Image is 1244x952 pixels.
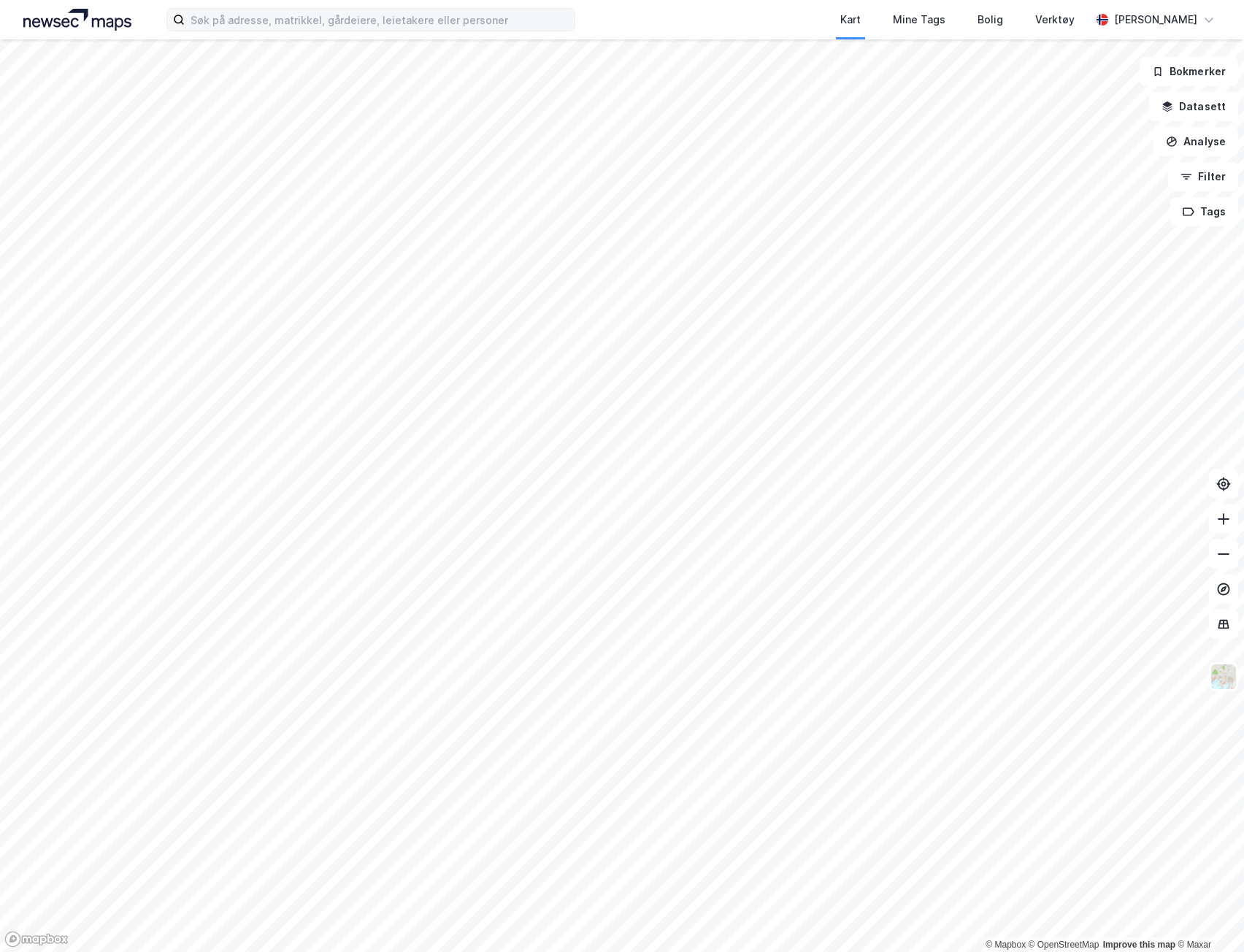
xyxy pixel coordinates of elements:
div: Kart [840,11,861,28]
div: Verktøy [1035,11,1075,28]
a: OpenStreetMap [1029,940,1099,950]
button: Datasett [1149,92,1238,121]
div: Kontrollprogram for chat [1171,882,1244,952]
input: Søk på adresse, matrikkel, gårdeiere, leietakere eller personer [185,9,575,31]
button: Bokmerker [1140,57,1238,86]
div: Bolig [978,11,1003,28]
a: Improve this map [1103,940,1175,950]
img: Z [1210,663,1237,691]
a: Mapbox [986,940,1026,950]
a: Mapbox homepage [4,931,69,948]
button: Analyse [1153,127,1238,156]
div: Mine Tags [893,11,945,28]
button: Tags [1170,197,1238,226]
div: [PERSON_NAME] [1114,11,1197,28]
button: Filter [1168,162,1238,191]
iframe: Chat Widget [1171,882,1244,952]
img: logo.a4113a55bc3d86da70a041830d287a7e.svg [23,9,131,31]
